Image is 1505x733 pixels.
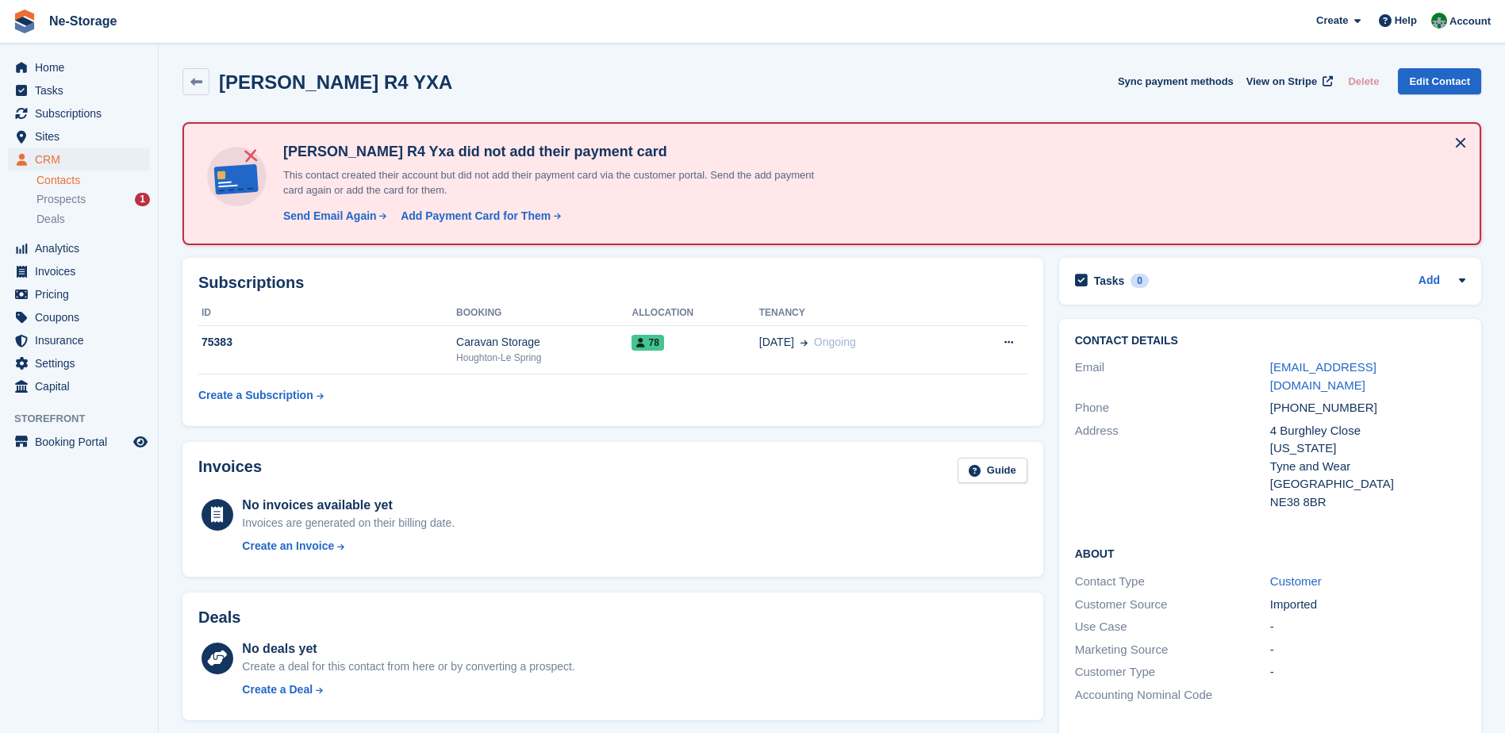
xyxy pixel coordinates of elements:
[8,352,150,374] a: menu
[1270,439,1465,458] div: [US_STATE]
[1075,422,1270,512] div: Address
[1270,360,1376,392] a: [EMAIL_ADDRESS][DOMAIN_NAME]
[43,8,123,34] a: Ne-Storage
[242,496,455,515] div: No invoices available yet
[35,237,130,259] span: Analytics
[8,260,150,282] a: menu
[456,301,632,326] th: Booking
[1395,13,1417,29] span: Help
[1131,274,1149,288] div: 0
[1270,475,1465,493] div: [GEOGRAPHIC_DATA]
[1342,68,1385,94] button: Delete
[1075,686,1270,704] div: Accounting Nominal Code
[35,283,130,305] span: Pricing
[35,306,130,328] span: Coupons
[1075,596,1270,614] div: Customer Source
[1398,68,1481,94] a: Edit Contact
[1240,68,1336,94] a: View on Stripe
[35,329,130,351] span: Insurance
[219,71,452,93] h2: [PERSON_NAME] R4 YXA
[632,301,758,326] th: Allocation
[8,283,150,305] a: menu
[13,10,36,33] img: stora-icon-8386f47178a22dfd0bd8f6a31ec36ba5ce8667c1dd55bd0f319d3a0aa187defe.svg
[203,143,271,210] img: no-card-linked-e7822e413c904bf8b177c4d89f31251c4716f9871600ec3ca5bfc59e148c83f4.svg
[1270,663,1465,681] div: -
[8,79,150,102] a: menu
[135,193,150,206] div: 1
[1431,13,1447,29] img: Charlotte Nesbitt
[8,148,150,171] a: menu
[1419,272,1440,290] a: Add
[242,538,334,555] div: Create an Invoice
[8,125,150,148] a: menu
[14,411,158,427] span: Storefront
[35,352,130,374] span: Settings
[8,237,150,259] a: menu
[1270,574,1322,588] a: Customer
[35,56,130,79] span: Home
[198,274,1027,292] h2: Subscriptions
[36,212,65,227] span: Deals
[1449,13,1491,29] span: Account
[35,375,130,397] span: Capital
[456,334,632,351] div: Caravan Storage
[1094,274,1125,288] h2: Tasks
[36,211,150,228] a: Deals
[242,681,313,698] div: Create a Deal
[35,260,130,282] span: Invoices
[1270,458,1465,476] div: Tyne and Wear
[36,173,150,188] a: Contacts
[36,192,86,207] span: Prospects
[958,458,1027,484] a: Guide
[35,79,130,102] span: Tasks
[1075,335,1465,347] h2: Contact Details
[1316,13,1348,29] span: Create
[814,336,856,348] span: Ongoing
[8,329,150,351] a: menu
[401,208,551,225] div: Add Payment Card for Them
[1270,422,1465,440] div: 4 Burghley Close
[1118,68,1234,94] button: Sync payment methods
[759,301,959,326] th: Tenancy
[1075,359,1270,394] div: Email
[36,191,150,208] a: Prospects 1
[1270,596,1465,614] div: Imported
[394,208,562,225] a: Add Payment Card for Them
[8,306,150,328] a: menu
[632,335,663,351] span: 78
[35,102,130,125] span: Subscriptions
[1270,618,1465,636] div: -
[198,458,262,484] h2: Invoices
[1270,493,1465,512] div: NE38 8BR
[283,208,377,225] div: Send Email Again
[759,334,794,351] span: [DATE]
[1075,573,1270,591] div: Contact Type
[242,639,574,658] div: No deals yet
[198,387,313,404] div: Create a Subscription
[35,125,130,148] span: Sites
[8,375,150,397] a: menu
[456,351,632,365] div: Houghton-Le Spring
[198,301,456,326] th: ID
[1270,641,1465,659] div: -
[8,56,150,79] a: menu
[1246,74,1317,90] span: View on Stripe
[198,334,456,351] div: 75383
[198,608,240,627] h2: Deals
[242,515,455,532] div: Invoices are generated on their billing date.
[1075,641,1270,659] div: Marketing Source
[1075,618,1270,636] div: Use Case
[277,143,832,161] h4: [PERSON_NAME] R4 Yxa did not add their payment card
[1270,399,1465,417] div: [PHONE_NUMBER]
[242,681,574,698] a: Create a Deal
[1075,399,1270,417] div: Phone
[242,658,574,675] div: Create a deal for this contact from here or by converting a prospect.
[242,538,455,555] a: Create an Invoice
[8,431,150,453] a: menu
[8,102,150,125] a: menu
[198,381,324,410] a: Create a Subscription
[35,148,130,171] span: CRM
[277,167,832,198] p: This contact created their account but did not add their payment card via the customer portal. Se...
[35,431,130,453] span: Booking Portal
[131,432,150,451] a: Preview store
